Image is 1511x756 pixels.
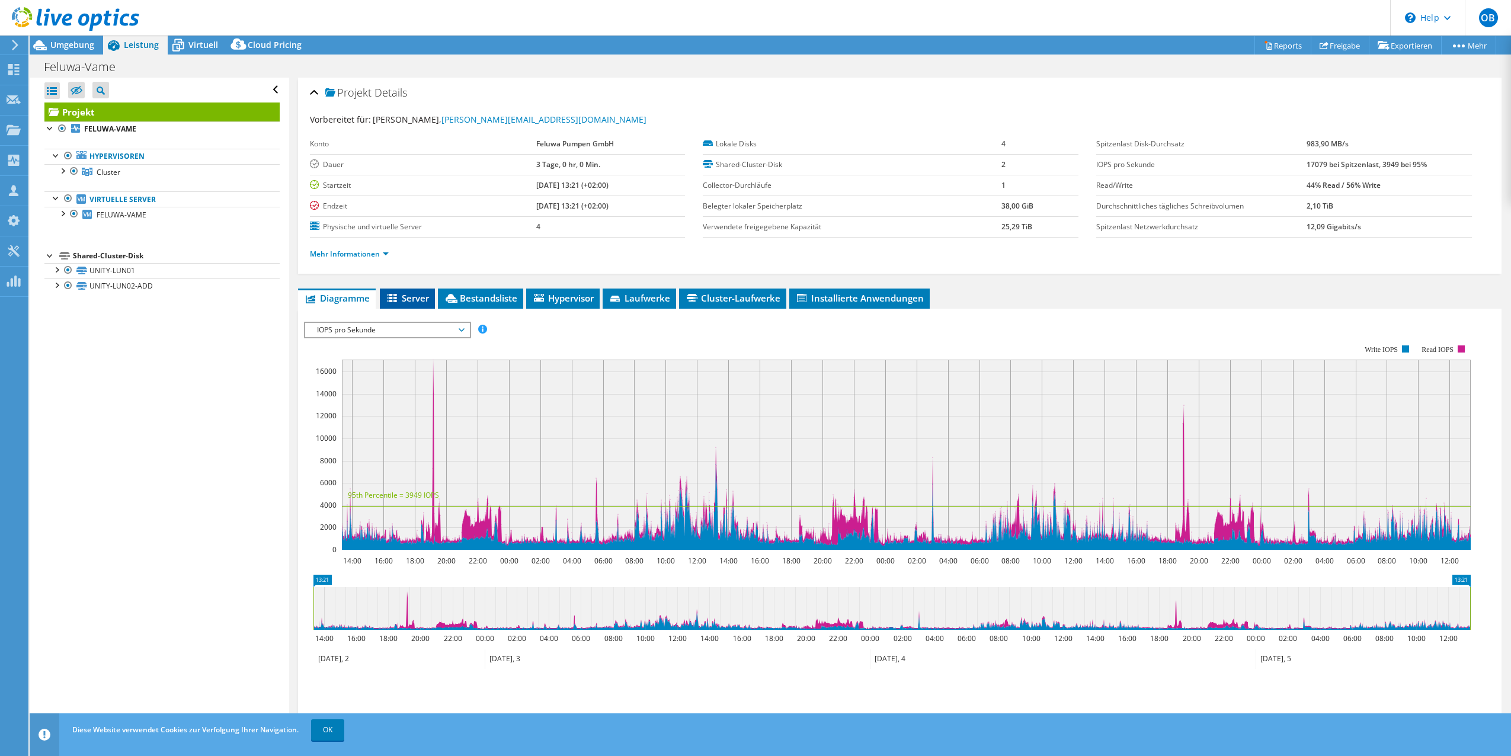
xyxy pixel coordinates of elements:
text: 14:00 [719,556,737,566]
text: 06:00 [594,556,612,566]
text: 00:00 [860,633,879,643]
text: Read IOPS [1422,345,1454,354]
text: 10:00 [636,633,654,643]
text: 10000 [316,433,337,443]
b: 17079 bei Spitzenlast, 3949 bei 95% [1307,159,1427,169]
label: Spitzenlast Netzwerkdurchsatz [1096,221,1307,233]
a: Reports [1254,36,1311,55]
text: 16:00 [732,633,751,643]
text: 00:00 [1252,556,1270,566]
text: 22:00 [1221,556,1239,566]
a: Mehr [1441,36,1496,55]
text: 08:00 [604,633,622,643]
b: 44% Read / 56% Write [1307,180,1381,190]
a: Cluster [44,164,280,180]
b: FELUWA-VAME [84,124,136,134]
text: 08:00 [1001,556,1019,566]
text: 08:00 [989,633,1007,643]
text: 02:00 [907,556,926,566]
span: Diagramme [304,292,370,304]
span: Virtuell [188,39,218,50]
span: [PERSON_NAME], [373,114,646,125]
text: 10:00 [656,556,674,566]
text: 18:00 [764,633,783,643]
label: Physische und virtuelle Server [310,221,536,233]
text: 14:00 [1086,633,1104,643]
span: Hypervisor [532,292,594,304]
label: Shared-Cluster-Disk [703,159,1001,171]
text: 00:00 [876,556,894,566]
b: [DATE] 13:21 (+02:00) [536,180,609,190]
text: 20:00 [1189,556,1208,566]
a: UNITY-LUN01 [44,263,280,278]
a: FELUWA-VAME [44,207,280,222]
text: 20:00 [411,633,429,643]
span: Laufwerke [609,292,670,304]
text: 16:00 [1118,633,1136,643]
text: 08:00 [625,556,643,566]
text: 14:00 [342,556,361,566]
b: 3 Tage, 0 hr, 0 Min. [536,159,600,169]
a: Virtuelle Server [44,191,280,207]
svg: \n [1405,12,1416,23]
text: 20:00 [1182,633,1201,643]
text: 02:00 [531,556,549,566]
text: 10:00 [1408,556,1427,566]
text: 02:00 [893,633,911,643]
text: 06:00 [957,633,975,643]
span: Leistung [124,39,159,50]
text: 20:00 [796,633,815,643]
div: Shared-Cluster-Disk [73,249,280,263]
span: Projekt [325,87,372,99]
label: Lokale Disks [703,138,1001,150]
span: Details [374,85,407,100]
b: 4 [536,222,540,232]
text: 20:00 [813,556,831,566]
a: Freigabe [1311,36,1369,55]
text: 04:00 [925,633,943,643]
span: Diese Website verwendet Cookies zur Verfolgung Ihrer Navigation. [72,725,299,735]
a: Projekt [44,102,280,121]
text: 6000 [320,478,337,488]
text: 12000 [316,411,337,421]
label: Belegter lokaler Speicherplatz [703,200,1001,212]
text: 18:00 [379,633,397,643]
label: Collector-Durchläufe [703,180,1001,191]
text: 04:00 [562,556,581,566]
span: Server [386,292,429,304]
text: 10:00 [1032,556,1051,566]
text: 02:00 [1283,556,1302,566]
label: Startzeit [310,180,536,191]
text: 16000 [316,366,337,376]
text: 0 [332,544,337,555]
text: 14:00 [700,633,718,643]
b: 25,29 TiB [1001,222,1032,232]
text: 10:00 [1022,633,1040,643]
span: FELUWA-VAME [97,210,146,220]
label: Dauer [310,159,536,171]
text: 00:00 [500,556,518,566]
b: 38,00 GiB [1001,201,1033,211]
b: 2,10 TiB [1307,201,1333,211]
text: 95th Percentile = 3949 IOPS [348,490,439,500]
text: 16:00 [750,556,769,566]
a: FELUWA-VAME [44,121,280,137]
text: 04:00 [539,633,558,643]
text: 12:00 [687,556,706,566]
span: Cluster-Laufwerke [685,292,780,304]
text: 00:00 [1246,633,1264,643]
label: Konto [310,138,536,150]
span: Bestandsliste [444,292,517,304]
label: Vorbereitet für: [310,114,371,125]
span: Cluster [97,167,120,177]
text: 12:00 [1064,556,1082,566]
text: 22:00 [1214,633,1233,643]
text: 04:00 [939,556,957,566]
text: 20:00 [437,556,455,566]
text: 14:00 [315,633,333,643]
text: 12:00 [668,633,686,643]
span: IOPS pro Sekunde [311,323,463,337]
text: 02:00 [1278,633,1296,643]
text: 02:00 [507,633,526,643]
text: 04:00 [1315,556,1333,566]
